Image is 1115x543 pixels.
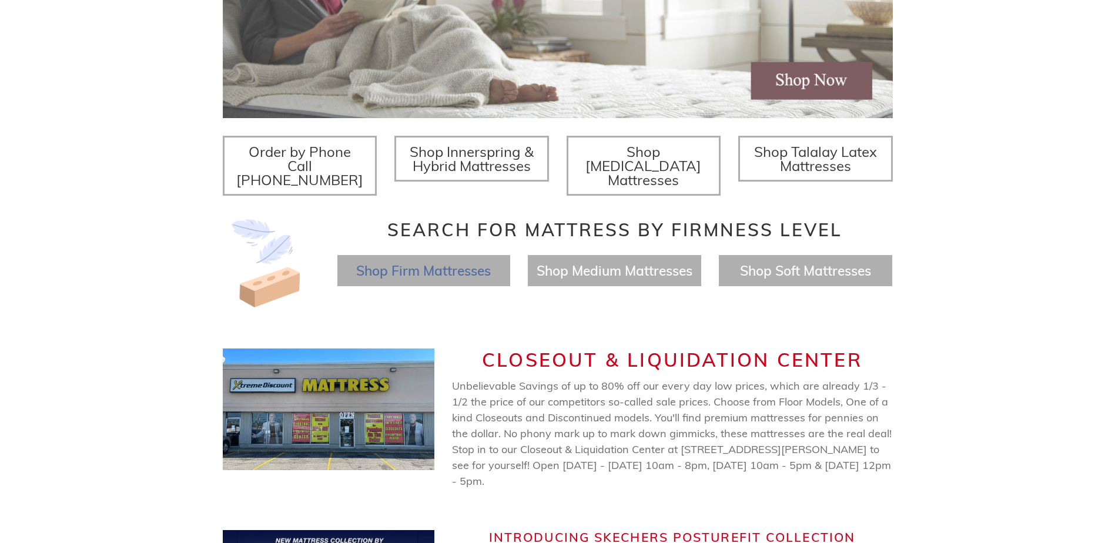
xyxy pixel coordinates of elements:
img: Image-of-brick- and-feather-representing-firm-and-soft-feel [223,219,311,307]
a: Shop Talalay Latex Mattresses [738,136,893,182]
span: CLOSEOUT & LIQUIDATION CENTER [482,348,862,371]
span: Search for Mattress by Firmness Level [387,219,842,241]
span: Order by Phone Call [PHONE_NUMBER] [236,143,363,189]
img: closeout-center-2.jpg__PID:e624c747-7bdf-49c2-a107-6664914b37c5 [223,348,434,470]
a: Shop Innerspring & Hybrid Mattresses [394,136,549,182]
a: Shop Firm Mattresses [356,262,491,279]
a: Shop Medium Mattresses [537,262,692,279]
span: Shop [MEDICAL_DATA] Mattresses [585,143,701,189]
span: Unbelievable Savings of up to 80% off our every day low prices, which are already 1/3 - 1/2 the p... [452,379,892,488]
a: Order by Phone Call [PHONE_NUMBER] [223,136,377,196]
a: Shop Soft Mattresses [740,262,871,279]
span: Shop Talalay Latex Mattresses [754,143,877,175]
a: Shop [MEDICAL_DATA] Mattresses [567,136,721,196]
span: Shop Innerspring & Hybrid Mattresses [410,143,534,175]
